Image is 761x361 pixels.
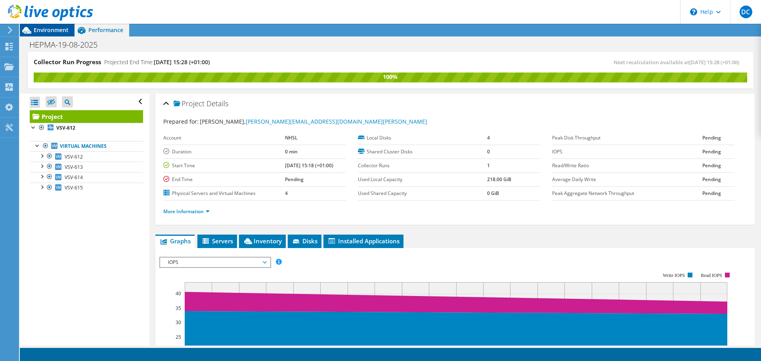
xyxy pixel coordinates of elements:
[163,162,285,170] label: Start Time
[200,118,427,125] span: [PERSON_NAME],
[358,189,487,197] label: Used Shared Capacity
[702,134,721,141] b: Pending
[201,237,233,245] span: Servers
[164,258,266,267] span: IOPS
[163,134,285,142] label: Account
[30,151,143,162] a: VSV-612
[614,59,743,66] span: Next recalculation available at
[154,58,210,66] span: [DATE] 15:28 (+01:00)
[65,164,83,170] span: VSV-613
[30,123,143,133] a: VSV-612
[56,124,75,131] b: VSV-612
[358,176,487,183] label: Used Local Capacity
[30,162,143,172] a: VSV-613
[487,176,511,183] b: 218.00 GiB
[163,118,199,125] label: Prepared for:
[552,162,702,170] label: Read/Write Ratio
[552,148,702,156] label: IOPS
[285,190,288,197] b: 4
[285,176,304,183] b: Pending
[702,190,721,197] b: Pending
[176,305,181,311] text: 35
[702,162,721,169] b: Pending
[552,134,702,142] label: Peak Disk Throughput
[163,189,285,197] label: Physical Servers and Virtual Machines
[104,58,210,67] h4: Projected End Time:
[663,273,685,278] text: Write IOPS
[65,153,83,160] span: VSV-612
[243,237,282,245] span: Inventory
[358,162,487,170] label: Collector Runs
[487,162,490,169] b: 1
[552,176,702,183] label: Average Daily Write
[163,176,285,183] label: End Time
[487,148,490,155] b: 0
[174,100,205,108] span: Project
[176,319,181,326] text: 30
[246,118,427,125] a: [PERSON_NAME][EMAIL_ADDRESS][DOMAIN_NAME][PERSON_NAME]
[176,290,181,297] text: 40
[30,172,143,182] a: VSV-614
[207,99,228,108] span: Details
[690,8,697,15] svg: \n
[285,148,298,155] b: 0 min
[65,174,83,181] span: VSV-614
[163,148,285,156] label: Duration
[552,189,702,197] label: Peak Aggregate Network Throughput
[292,237,317,245] span: Disks
[702,148,721,155] b: Pending
[30,141,143,151] a: Virtual Machines
[689,59,739,66] span: [DATE] 15:28 (+01:00)
[88,26,123,34] span: Performance
[30,183,143,193] a: VSV-615
[159,237,191,245] span: Graphs
[176,334,181,340] text: 25
[285,134,298,141] b: NHSL
[702,176,721,183] b: Pending
[358,134,487,142] label: Local Disks
[740,6,752,18] span: DC
[34,26,69,34] span: Environment
[487,134,490,141] b: 4
[487,190,499,197] b: 0 GiB
[65,184,83,191] span: VSV-615
[358,148,487,156] label: Shared Cluster Disks
[285,162,333,169] b: [DATE] 15:18 (+01:00)
[163,208,210,215] a: More Information
[34,73,747,81] div: 100%
[30,110,143,123] a: Project
[701,273,723,278] text: Read IOPS
[327,237,400,245] span: Installed Applications
[26,40,110,49] h1: HEPMA-19-08-2025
